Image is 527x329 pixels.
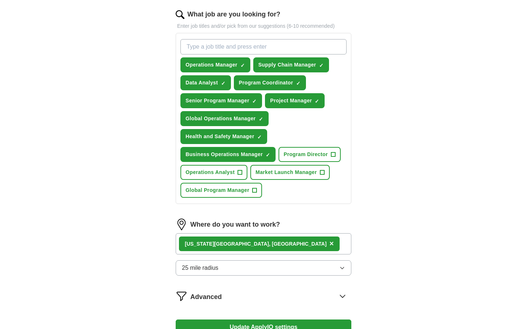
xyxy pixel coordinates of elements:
[265,93,325,108] button: Project Manager✓
[329,239,334,247] span: ×
[329,238,334,249] button: ×
[186,133,254,140] span: Health and Safety Manager
[186,79,218,87] span: Data Analyst
[185,240,326,248] div: [US_STATE][GEOGRAPHIC_DATA], [GEOGRAPHIC_DATA]
[186,61,238,69] span: Operations Manager
[319,63,324,68] span: ✓
[180,39,347,54] input: Type a job title and press enter
[187,10,280,19] label: What job are you looking for?
[180,75,231,90] button: Data Analyst✓
[176,10,184,19] img: search.png
[180,165,247,180] button: Operations Analyst
[176,260,351,276] button: 25 mile radius
[180,93,262,108] button: Senior Program Manager✓
[315,98,319,104] span: ✓
[180,183,262,198] button: Global Program Manager
[186,97,249,105] span: Senior Program Manager
[186,115,256,122] span: Global Operations Manager
[253,57,329,72] button: Supply Chain Manager✓
[257,134,262,140] span: ✓
[239,79,293,87] span: Program Coordinator
[180,129,267,144] button: Health and Safety Manager✓
[252,98,257,104] span: ✓
[186,151,263,158] span: Business Operations Manager
[266,152,270,158] span: ✓
[258,61,316,69] span: Supply Chain Manager
[180,111,269,126] button: Global Operations Manager✓
[190,220,280,230] label: Where do you want to work?
[186,169,235,176] span: Operations Analyst
[180,147,276,162] button: Business Operations Manager✓
[259,116,263,122] span: ✓
[250,165,330,180] button: Market Launch Manager
[186,186,249,194] span: Global Program Manager
[180,57,250,72] button: Operations Manager✓
[176,22,351,30] p: Enter job titles and/or pick from our suggestions (6-10 recommended)
[284,151,328,158] span: Program Director
[279,147,341,162] button: Program Director
[221,80,225,86] span: ✓
[176,219,187,230] img: location.png
[270,97,312,105] span: Project Manager
[234,75,306,90] button: Program Coordinator✓
[255,169,317,176] span: Market Launch Manager
[176,290,187,302] img: filter
[240,63,245,68] span: ✓
[296,80,300,86] span: ✓
[182,264,218,272] span: 25 mile radius
[190,292,222,302] span: Advanced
